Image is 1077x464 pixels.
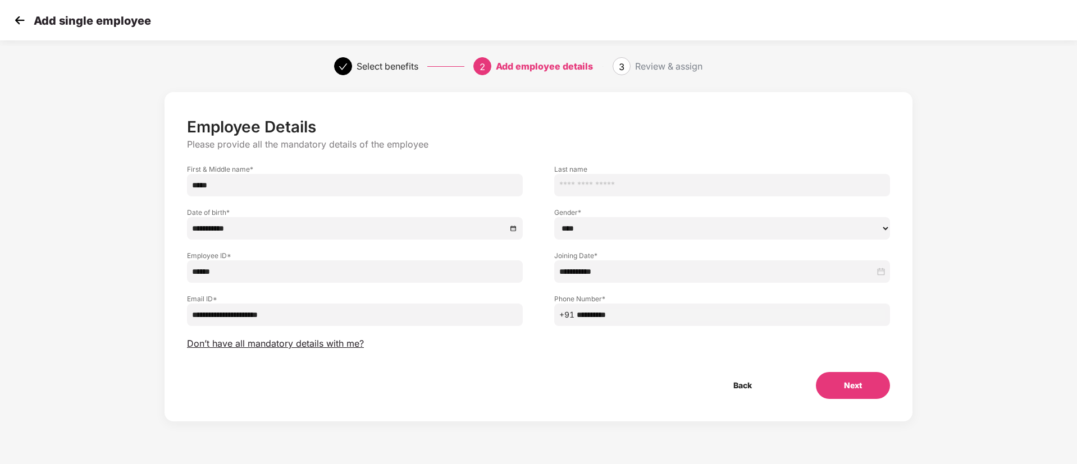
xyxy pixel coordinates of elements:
label: Joining Date [554,251,890,260]
span: +91 [559,309,574,321]
img: svg+xml;base64,PHN2ZyB4bWxucz0iaHR0cDovL3d3dy53My5vcmcvMjAwMC9zdmciIHdpZHRoPSIzMCIgaGVpZ2h0PSIzMC... [11,12,28,29]
label: Gender [554,208,890,217]
span: 3 [619,61,624,72]
span: check [339,62,348,71]
label: Employee ID [187,251,523,260]
label: Date of birth [187,208,523,217]
button: Back [705,372,780,399]
p: Add single employee [34,14,151,27]
div: Add employee details [496,57,593,75]
div: Select benefits [357,57,418,75]
label: First & Middle name [187,164,523,174]
button: Next [816,372,890,399]
p: Employee Details [187,117,890,136]
p: Please provide all the mandatory details of the employee [187,139,890,150]
label: Last name [554,164,890,174]
span: 2 [480,61,485,72]
span: Don’t have all mandatory details with me? [187,338,364,350]
label: Phone Number [554,294,890,304]
label: Email ID [187,294,523,304]
div: Review & assign [635,57,702,75]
